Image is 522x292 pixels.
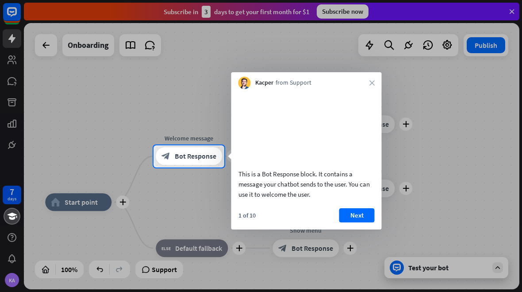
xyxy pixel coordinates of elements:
[175,152,216,161] span: Bot Response
[369,80,375,86] i: close
[276,78,311,87] span: from Support
[339,208,375,222] button: Next
[255,78,273,87] span: Kacper
[238,169,375,199] div: This is a Bot Response block. It contains a message your chatbot sends to the user. You can use i...
[161,152,170,161] i: block_bot_response
[238,211,256,219] div: 1 of 10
